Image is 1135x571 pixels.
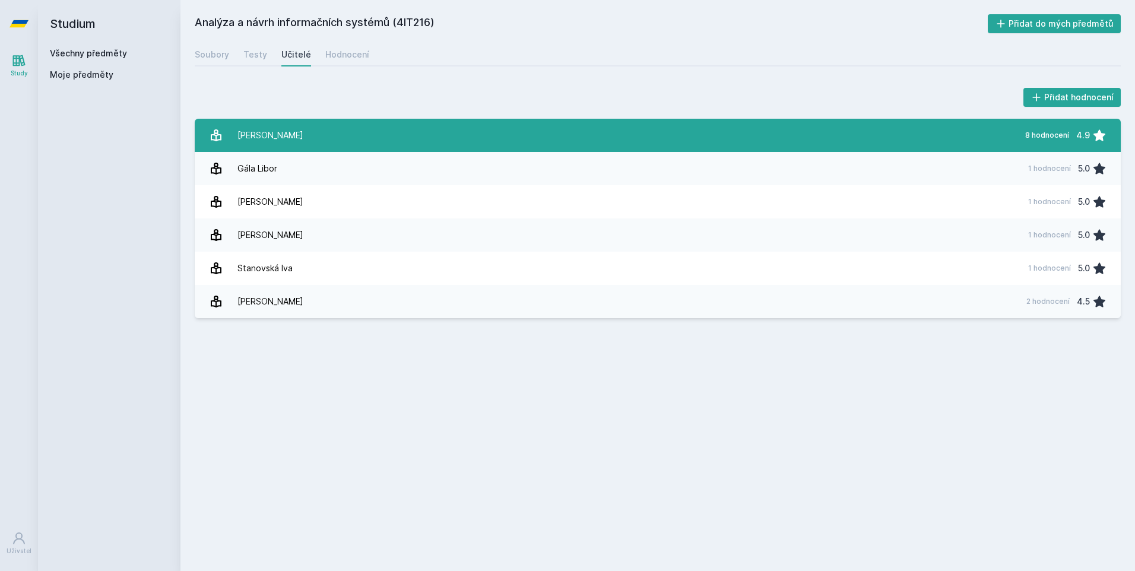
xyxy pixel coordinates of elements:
a: Testy [243,43,267,66]
a: [PERSON_NAME] 1 hodnocení 5.0 [195,185,1121,218]
a: Gála Libor 1 hodnocení 5.0 [195,152,1121,185]
div: 2 hodnocení [1026,297,1070,306]
span: Moje předměty [50,69,113,81]
a: [PERSON_NAME] 2 hodnocení 4.5 [195,285,1121,318]
div: 5.0 [1078,157,1090,180]
a: Stanovská Iva 1 hodnocení 5.0 [195,252,1121,285]
div: Uživatel [7,547,31,556]
div: Testy [243,49,267,61]
div: 4.5 [1077,290,1090,313]
div: [PERSON_NAME] [237,223,303,247]
a: [PERSON_NAME] 8 hodnocení 4.9 [195,119,1121,152]
div: Gála Libor [237,157,277,180]
a: Soubory [195,43,229,66]
div: Hodnocení [325,49,369,61]
div: 5.0 [1078,223,1090,247]
div: Stanovská Iva [237,256,293,280]
a: Všechny předměty [50,48,127,58]
div: 1 hodnocení [1028,164,1071,173]
a: [PERSON_NAME] 1 hodnocení 5.0 [195,218,1121,252]
a: Study [2,47,36,84]
div: [PERSON_NAME] [237,190,303,214]
h2: Analýza a návrh informačních systémů (4IT216) [195,14,988,33]
div: 5.0 [1078,256,1090,280]
div: Study [11,69,28,78]
a: Hodnocení [325,43,369,66]
div: 1 hodnocení [1028,197,1071,207]
div: Učitelé [281,49,311,61]
a: Učitelé [281,43,311,66]
div: [PERSON_NAME] [237,123,303,147]
div: 1 hodnocení [1028,264,1071,273]
button: Přidat do mých předmětů [988,14,1121,33]
a: Uživatel [2,525,36,562]
button: Přidat hodnocení [1023,88,1121,107]
div: 5.0 [1078,190,1090,214]
div: 4.9 [1076,123,1090,147]
div: [PERSON_NAME] [237,290,303,313]
div: 1 hodnocení [1028,230,1071,240]
div: Soubory [195,49,229,61]
div: 8 hodnocení [1025,131,1069,140]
